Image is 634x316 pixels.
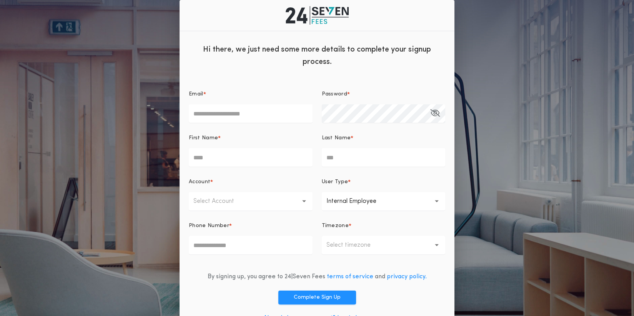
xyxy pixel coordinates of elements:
[322,134,351,142] p: Last Name
[193,197,246,206] p: Select Account
[322,104,446,123] input: Password*
[322,90,348,98] p: Password
[322,236,446,254] button: Select timezone
[430,104,440,123] button: Password*
[322,178,348,186] p: User Type
[322,192,446,211] button: Internal Employee
[189,192,313,211] button: Select Account
[322,148,446,167] input: Last Name*
[327,274,373,280] a: terms of service
[322,222,349,230] p: Timezone
[208,272,427,281] div: By signing up, you agree to 24|Seven Fees and
[189,90,203,98] p: Email
[326,197,389,206] p: Internal Employee
[387,274,427,280] a: privacy policy.
[286,6,349,25] img: org logo
[189,134,218,142] p: First Name
[189,178,210,186] p: Account
[180,37,454,72] div: Hi there, we just need some more details to complete your signup process.
[189,222,229,230] p: Phone Number
[189,236,313,254] input: Phone Number*
[278,291,356,304] button: Complete Sign Up
[326,241,383,250] p: Select timezone
[189,104,313,123] input: Email*
[189,148,313,167] input: First Name*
